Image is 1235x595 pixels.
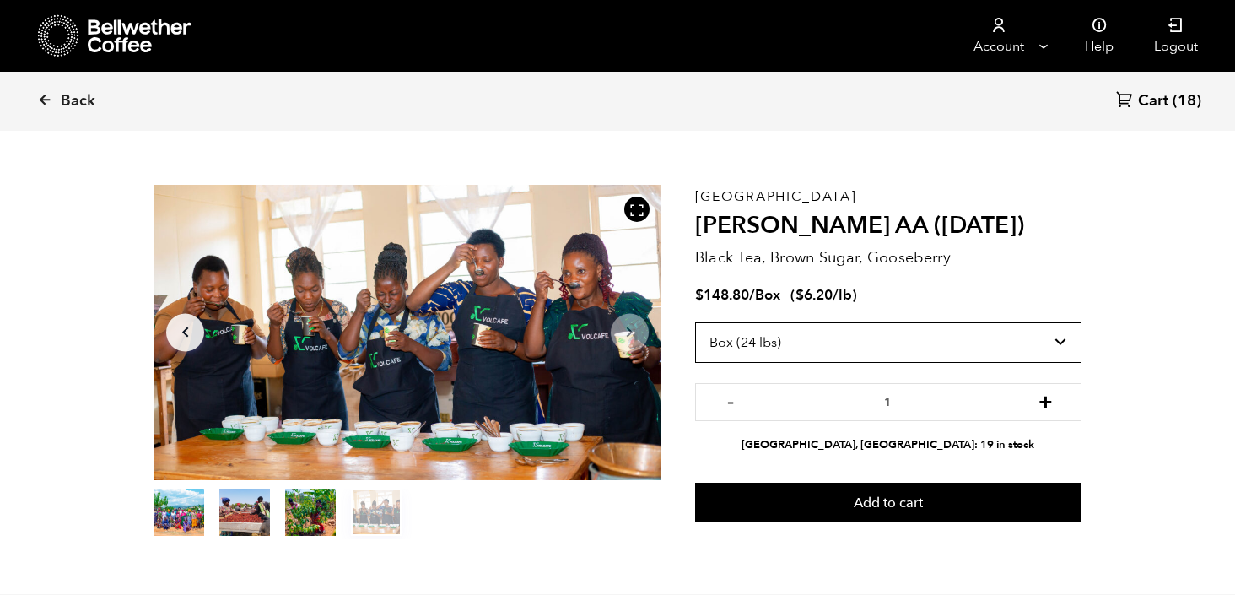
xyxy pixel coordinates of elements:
[1138,91,1168,111] span: Cart
[795,285,804,305] span: $
[720,392,742,408] button: -
[695,285,749,305] bdi: 148.80
[1035,392,1056,408] button: +
[61,91,95,111] span: Back
[755,285,780,305] span: Box
[795,285,833,305] bdi: 6.20
[1116,90,1201,113] a: Cart (18)
[790,285,857,305] span: ( )
[695,285,704,305] span: $
[695,483,1081,522] button: Add to cart
[833,285,852,305] span: /lb
[695,212,1081,241] h2: [PERSON_NAME] AA ([DATE])
[695,437,1081,453] li: [GEOGRAPHIC_DATA], [GEOGRAPHIC_DATA]: 19 in stock
[749,285,755,305] span: /
[695,246,1081,269] p: Black Tea, Brown Sugar, Gooseberry
[1173,91,1201,111] span: (18)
